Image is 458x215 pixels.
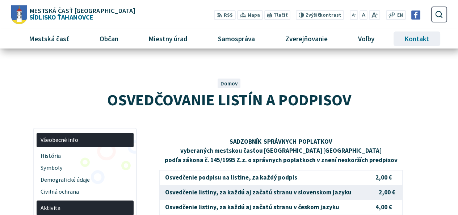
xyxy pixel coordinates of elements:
[237,10,262,20] a: Mapa
[165,203,339,211] strong: Osvedčenie listiny, za každú aj začatú stranu v českom jazyku
[282,29,330,49] span: Zverejňovanie
[402,29,432,49] span: Kontakt
[264,10,290,20] button: Tlačiť
[248,12,260,19] span: Mapa
[369,10,380,20] button: Zväčšiť veľkosť písma
[165,188,352,196] strong: Osvedčenie listiny, za každú aj začatú stranu v slovenskom jazyku
[17,29,82,49] a: Mestská časť
[345,29,387,49] a: Voľby
[37,186,134,198] a: Civilná ochrana
[375,173,392,181] strong: 2,00 €
[274,12,287,18] span: Tlačiť
[165,156,398,164] strong: podľa zákona č. 145/1995 Z.z. o správnych poplatkoch v znení neskorších predpisov
[87,29,131,49] a: Občan
[215,29,257,49] span: Samospráva
[41,150,129,162] span: História
[350,10,358,20] button: Zmenšiť veľkosť písma
[29,7,135,14] span: Mestská časť [GEOGRAPHIC_DATA]
[379,188,395,196] strong: 2,00 €
[37,162,134,174] a: Symboly
[395,12,405,19] a: EN
[355,29,377,49] span: Voľby
[97,29,121,49] span: Občan
[146,29,190,49] span: Miestny úrad
[220,80,238,87] a: Domov
[296,10,344,20] button: Zvýšiťkontrast
[37,150,134,162] a: História
[375,203,392,211] strong: 4,00 €
[26,29,72,49] span: Mestská časť
[37,174,134,186] a: Demografické údaje
[11,5,135,24] a: Logo Sídlisko Ťahanovce, prejsť na domovskú stránku.
[392,29,442,49] a: Kontakt
[41,202,129,214] span: Aktivita
[41,134,129,146] span: Všeobecné info
[107,90,351,110] span: OSVEDČOVANIE LISTÍN A PODPISOV
[306,12,341,18] span: kontrast
[41,162,129,174] span: Symboly
[214,10,235,20] a: RSS
[11,5,27,24] img: Prejsť na domovskú stránku
[411,10,420,20] img: Prejsť na Facebook stránku
[41,174,129,186] span: Demografické údaje
[41,186,129,198] span: Civilná ochrana
[206,29,268,49] a: Samospráva
[27,7,135,20] span: Sídlisko Ťahanovce
[37,133,134,148] a: Všeobecné info
[180,147,382,155] strong: vyberaných mestskou časťou [GEOGRAPHIC_DATA] [GEOGRAPHIC_DATA]
[230,138,332,146] strong: SADZOBNÍK SPRÁVNYCH POPLATKOV
[360,10,367,20] button: Nastaviť pôvodnú veľkosť písma
[397,12,403,19] span: EN
[273,29,340,49] a: Zverejňovanie
[136,29,200,49] a: Miestny úrad
[306,12,320,18] span: Zvýšiť
[224,12,233,19] span: RSS
[165,173,297,181] strong: Osvedčenie podpisu na listine, za každý podpis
